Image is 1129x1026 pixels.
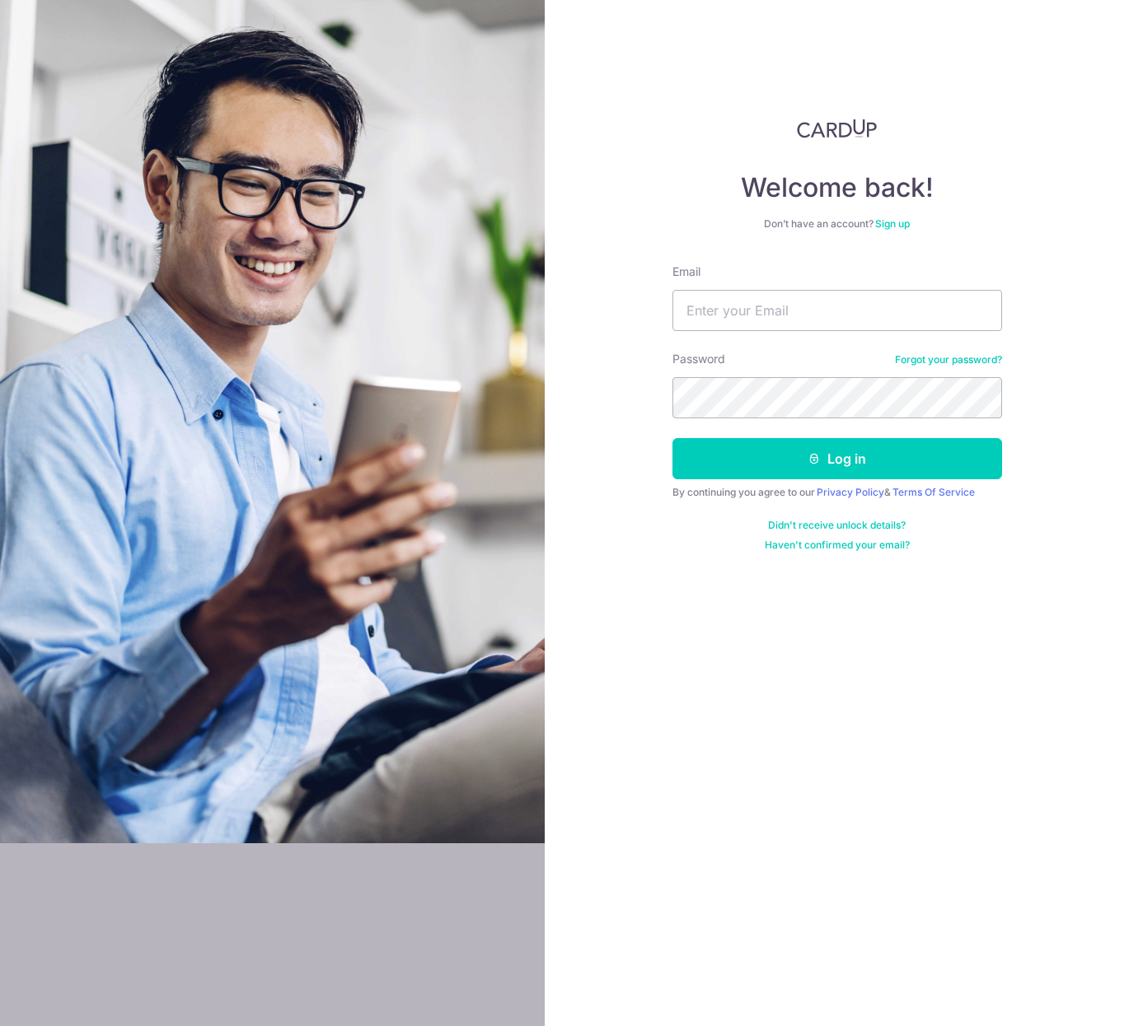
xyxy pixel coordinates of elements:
[672,486,1002,499] div: By continuing you agree to our &
[895,353,1002,366] a: Forgot your password?
[672,438,1002,479] button: Log in
[768,519,906,532] a: Didn't receive unlock details?
[765,539,910,552] a: Haven't confirmed your email?
[672,217,1002,231] div: Don’t have an account?
[892,486,975,498] a: Terms Of Service
[817,486,884,498] a: Privacy Policy
[672,290,1002,331] input: Enter your Email
[672,263,700,280] label: Email
[672,171,1002,204] h4: Welcome back!
[797,119,878,138] img: CardUp Logo
[672,351,725,367] label: Password
[875,217,910,230] a: Sign up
